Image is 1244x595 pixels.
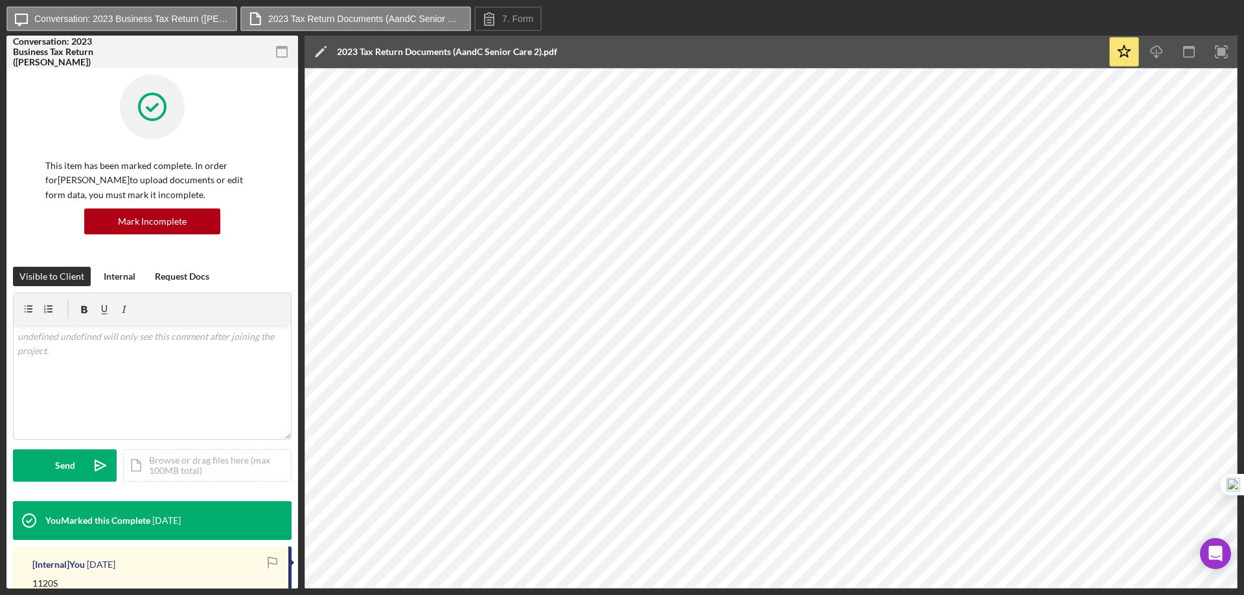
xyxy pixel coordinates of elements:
[13,449,117,482] button: Send
[6,6,237,31] button: Conversation: 2023 Business Tax Return ([PERSON_NAME])
[55,449,75,482] div: Send
[152,515,181,526] time: 2025-08-14 16:43
[155,267,209,286] div: Request Docs
[240,6,471,31] button: 2023 Tax Return Documents (AandC Senior Care 2).pdf
[268,14,463,24] label: 2023 Tax Return Documents (AandC Senior Care 2).pdf
[45,515,150,526] div: You Marked this Complete
[502,14,533,24] label: 7. Form
[1200,538,1231,569] div: Open Intercom Messenger
[32,576,58,590] p: 1120S
[337,47,557,57] div: 2023 Tax Return Documents (AandC Senior Care 2).pdf
[19,267,84,286] div: Visible to Client
[97,267,142,286] button: Internal
[104,267,135,286] div: Internal
[84,208,220,234] button: Mark Incomplete
[34,14,229,24] label: Conversation: 2023 Business Tax Return ([PERSON_NAME])
[118,208,187,234] div: Mark Incomplete
[1227,478,1240,491] img: one_i.png
[148,267,216,286] button: Request Docs
[87,559,115,570] time: 2025-08-14 16:43
[45,159,259,202] p: This item has been marked complete. In order for [PERSON_NAME] to upload documents or edit form d...
[32,559,85,570] div: [Internal] You
[474,6,542,31] button: 7. Form
[13,267,91,286] button: Visible to Client
[13,36,104,67] div: Conversation: 2023 Business Tax Return ([PERSON_NAME])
